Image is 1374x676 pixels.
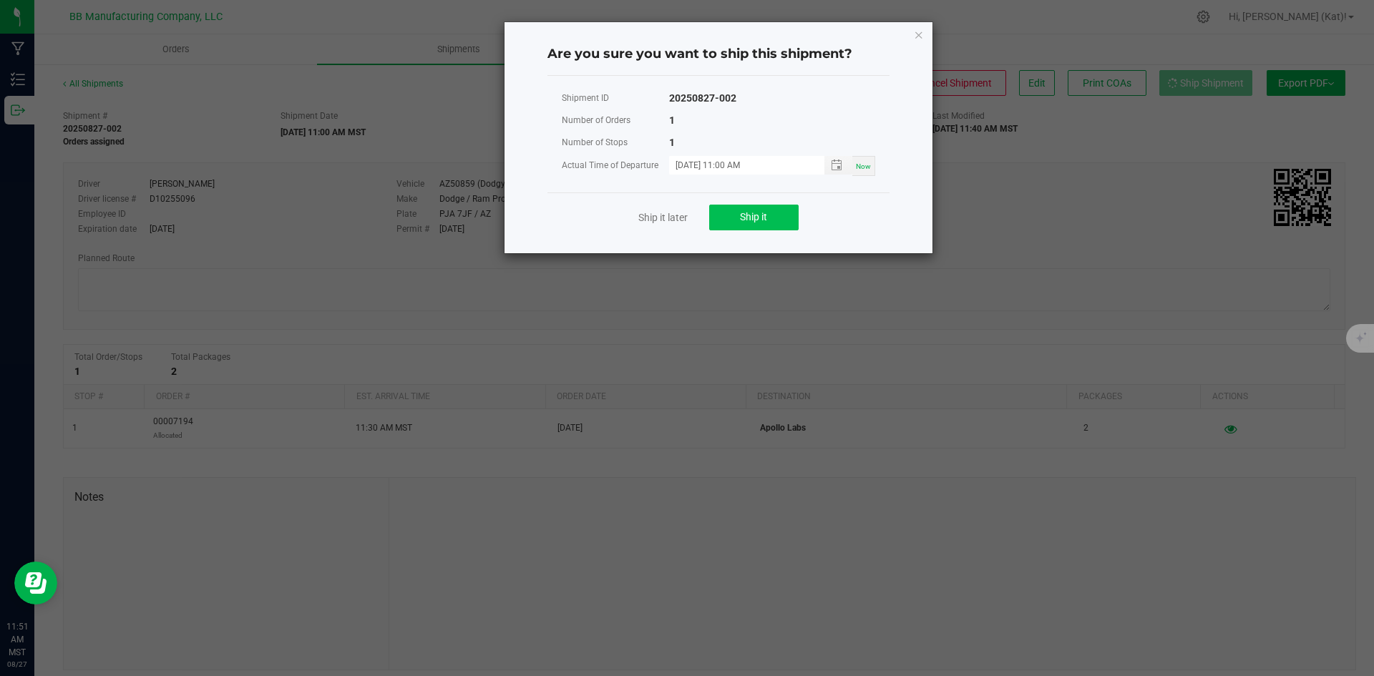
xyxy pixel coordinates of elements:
[709,205,799,230] button: Ship it
[562,89,669,107] div: Shipment ID
[856,162,871,170] span: Now
[562,134,669,152] div: Number of Stops
[669,134,675,152] div: 1
[914,26,924,43] button: Close
[669,156,809,174] input: MM/dd/yyyy HH:MM a
[824,156,852,174] span: Toggle popup
[562,112,669,129] div: Number of Orders
[740,211,767,222] span: Ship it
[562,157,669,175] div: Actual Time of Departure
[638,210,688,225] a: Ship it later
[669,89,736,107] div: 20250827-002
[669,112,675,129] div: 1
[547,45,890,64] h4: Are you sure you want to ship this shipment?
[14,562,57,604] iframe: Resource center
